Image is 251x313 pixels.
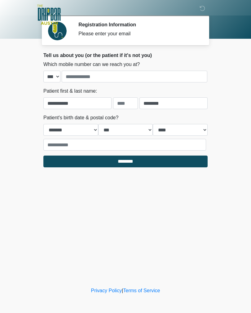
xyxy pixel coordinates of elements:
label: Patient first & last name: [43,87,97,95]
h2: Tell us about you (or the patient if it's not you) [43,52,208,58]
img: Agent Avatar [48,22,67,40]
label: Which mobile number can we reach you at? [43,61,140,68]
img: The DRIPBaR - Austin The Domain Logo [37,5,61,25]
div: Please enter your email [78,30,198,37]
a: Privacy Policy [91,288,122,293]
a: Terms of Service [123,288,160,293]
a: | [122,288,123,293]
label: Patient's birth date & postal code? [43,114,118,121]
